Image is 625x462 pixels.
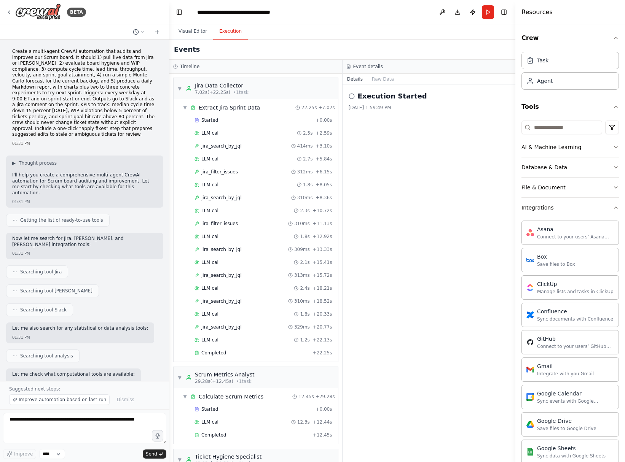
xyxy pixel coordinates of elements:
div: Google Calendar [537,390,614,397]
span: ▼ [183,105,187,111]
span: LLM call [201,182,220,188]
h4: Resources [521,8,553,17]
div: 01:31 PM [12,199,157,205]
span: LLM call [201,233,220,240]
div: AI & Machine Learning [521,143,581,151]
button: Visual Editor [172,24,213,40]
span: 12.3s [297,419,310,425]
div: Database & Data [521,164,567,171]
span: 309ms [294,246,310,252]
div: 01:31 PM [12,381,135,386]
span: 1.8s [300,233,309,240]
button: Raw Data [367,74,399,84]
p: Let me check what computational tools are available: [12,372,135,378]
div: Extract Jira Sprint Data [199,104,260,111]
nav: breadcrumb [197,8,270,16]
div: Save files to Box [537,261,575,267]
h2: Execution Started [358,91,427,102]
p: Now let me search for Jira, [PERSON_NAME], and [PERSON_NAME] integration tools: [12,236,157,248]
span: jira_filter_issues [201,169,238,175]
div: Connect to your users’ GitHub accounts [537,343,614,349]
span: 414ms [297,143,313,149]
span: LLM call [201,208,220,214]
div: Sync data with Google Sheets [537,453,606,459]
span: Completed [201,432,226,438]
div: Google Sheets [537,445,606,452]
div: Sync events with Google Calendar [537,398,614,404]
span: • 1 task [236,378,252,384]
button: Improve [3,449,36,459]
span: Started [201,117,218,123]
span: + 0.00s [316,406,332,412]
div: 01:31 PM [12,335,148,340]
span: + 6.15s [316,169,332,175]
span: + 0.00s [316,117,332,123]
div: Connect to your users’ Asana accounts [537,234,614,240]
span: + 11.13s [313,221,332,227]
span: 1.8s [300,311,309,317]
button: Tools [521,96,619,117]
span: ▼ [177,86,182,92]
div: Task [537,57,548,64]
div: Google Drive [537,417,596,425]
span: jira_search_by_jql [201,324,242,330]
button: AI & Machine Learning [521,137,619,157]
span: ▶ [12,160,16,166]
span: 2.4s [300,285,309,291]
span: jira_search_by_jql [201,195,242,201]
span: 22.25s [301,105,317,111]
div: 01:31 PM [12,141,157,146]
img: GitHub [526,338,534,346]
span: + 13.33s [313,246,332,252]
span: + 8.36s [316,195,332,201]
button: ▶Thought process [12,160,57,166]
img: Google Drive [526,421,534,428]
button: Crew [521,27,619,49]
span: LLM call [201,130,220,136]
div: Integrations [521,204,553,211]
button: Details [343,74,368,84]
img: ClickUp [526,284,534,291]
span: + 15.72s [313,272,332,278]
img: Google Sheets [526,448,534,456]
span: 2.5s [303,130,312,136]
div: [DATE] 1:59:49 PM [349,105,510,111]
span: + 20.33s [313,311,332,317]
span: Thought process [19,160,57,166]
img: Gmail [526,366,534,373]
span: Getting the list of ready-to-use tools [20,217,103,223]
span: 7.02s (+22.25s) [195,89,230,95]
img: Confluence [526,311,534,319]
span: Improve automation based on last run [19,397,106,403]
span: 329ms [294,324,310,330]
span: Improve [14,451,33,457]
p: Suggested next steps: [9,386,160,392]
p: Let me also search for any statistical or data analysis tools: [12,325,148,332]
span: + 22.25s [313,350,332,356]
div: Calculate Scrum Metrics [199,393,263,400]
h3: Event details [353,64,383,70]
span: + 10.72s [313,208,332,214]
span: 2.3s [300,208,309,214]
span: + 22.13s [313,337,332,343]
div: Asana [537,225,614,233]
span: Searching tool [PERSON_NAME] [20,288,92,294]
div: File & Document [521,184,566,191]
img: Google Calendar [526,393,534,401]
button: File & Document [521,178,619,197]
span: Searching tool Jira [20,269,62,275]
button: Improve automation based on last run [9,394,110,405]
span: jira_search_by_jql [201,272,242,278]
span: LLM call [201,311,220,317]
span: + 18.52s [313,298,332,304]
button: Database & Data [521,157,619,177]
div: Ticket Hygiene Specialist [195,453,261,460]
img: Asana [526,229,534,237]
span: + 8.05s [316,182,332,188]
p: I'll help you create a comprehensive multi-agent CrewAI automation for Scrum board auditing and i... [12,172,157,196]
span: + 2.59s [316,130,332,136]
div: Save files to Google Drive [537,425,596,432]
div: Jira Data Collector [195,82,249,89]
div: Manage lists and tasks in ClickUp [537,289,614,295]
p: Create a multi-agent CrewAI automation that audits and improves our Scrum board. It should 1) pul... [12,49,157,138]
